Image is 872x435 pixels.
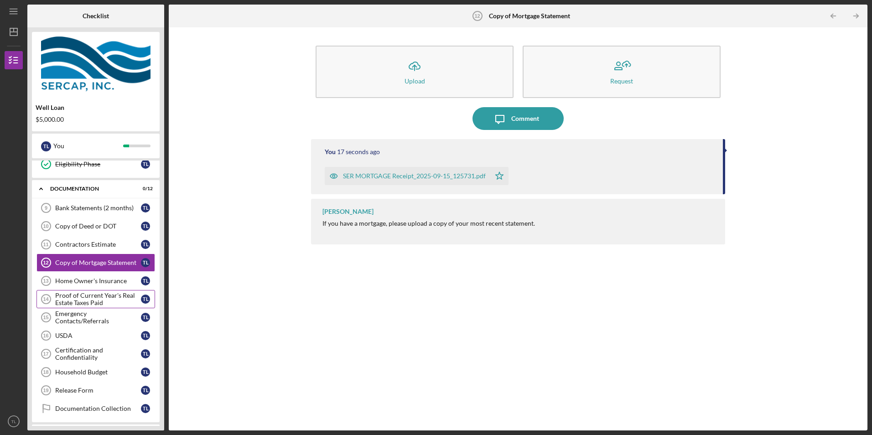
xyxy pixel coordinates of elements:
[55,387,141,394] div: Release Form
[141,313,150,322] div: T L
[141,222,150,231] div: T L
[43,296,49,302] tspan: 14
[55,259,141,266] div: Copy of Mortgage Statement
[141,160,150,169] div: T L
[43,333,48,338] tspan: 16
[523,46,721,98] button: Request
[50,186,130,192] div: Documentation
[343,172,486,180] div: SER MORTGAGE Receipt_2025-09-15_125731.pdf
[55,332,141,339] div: USDA
[55,223,141,230] div: Copy of Deed or DOT
[337,148,380,155] time: 2025-09-26 17:12
[141,295,150,304] div: T L
[405,78,425,84] div: Upload
[610,78,633,84] div: Request
[511,107,539,130] div: Comment
[36,308,155,326] a: 15Emergency Contacts/ReferralsTL
[32,36,160,91] img: Product logo
[141,258,150,267] div: T L
[45,205,47,211] tspan: 9
[36,116,156,123] div: $5,000.00
[55,347,141,361] div: Certification and Confidentiality
[55,277,141,285] div: Home Owner's Insurance
[36,254,155,272] a: 12Copy of Mortgage StatementTL
[55,310,141,325] div: Emergency Contacts/Referrals
[325,148,336,155] div: You
[36,290,155,308] a: 14Proof of Current Year's Real Estate Taxes PaidTL
[55,405,141,412] div: Documentation Collection
[141,203,150,212] div: T L
[55,368,141,376] div: Household Budget
[36,155,155,173] a: Eligibility PhaseTL
[141,240,150,249] div: T L
[489,12,570,20] b: Copy of Mortgage Statement
[43,278,48,284] tspan: 13
[11,419,16,424] text: TL
[141,368,150,377] div: T L
[36,104,156,111] div: Well Loan
[43,242,48,247] tspan: 11
[141,404,150,413] div: T L
[474,13,480,19] tspan: 12
[43,388,48,393] tspan: 19
[55,292,141,306] div: Proof of Current Year's Real Estate Taxes Paid
[55,161,141,168] div: Eligibility Phase
[43,223,48,229] tspan: 10
[141,276,150,285] div: T L
[141,331,150,340] div: T L
[325,167,509,185] button: SER MORTGAGE Receipt_2025-09-15_125731.pdf
[141,386,150,395] div: T L
[83,12,109,20] b: Checklist
[36,199,155,217] a: 9Bank Statements (2 months)TL
[36,272,155,290] a: 13Home Owner's InsuranceTL
[43,315,48,320] tspan: 15
[43,369,48,375] tspan: 18
[53,138,123,154] div: You
[322,208,374,215] div: [PERSON_NAME]
[36,381,155,399] a: 19Release FormTL
[43,351,48,357] tspan: 17
[136,186,153,192] div: 0 / 12
[141,349,150,358] div: T L
[36,326,155,345] a: 16USDATL
[316,46,514,98] button: Upload
[55,241,141,248] div: Contractors Estimate
[43,260,48,265] tspan: 12
[322,220,535,227] div: If you have a mortgage, please upload a copy of your most recent statement.
[472,107,564,130] button: Comment
[55,204,141,212] div: Bank Statements (2 months)
[5,412,23,430] button: TL
[36,217,155,235] a: 10Copy of Deed or DOTTL
[36,363,155,381] a: 18Household BudgetTL
[36,345,155,363] a: 17Certification and ConfidentialityTL
[36,235,155,254] a: 11Contractors EstimateTL
[41,141,51,151] div: T L
[36,399,155,418] a: Documentation CollectionTL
